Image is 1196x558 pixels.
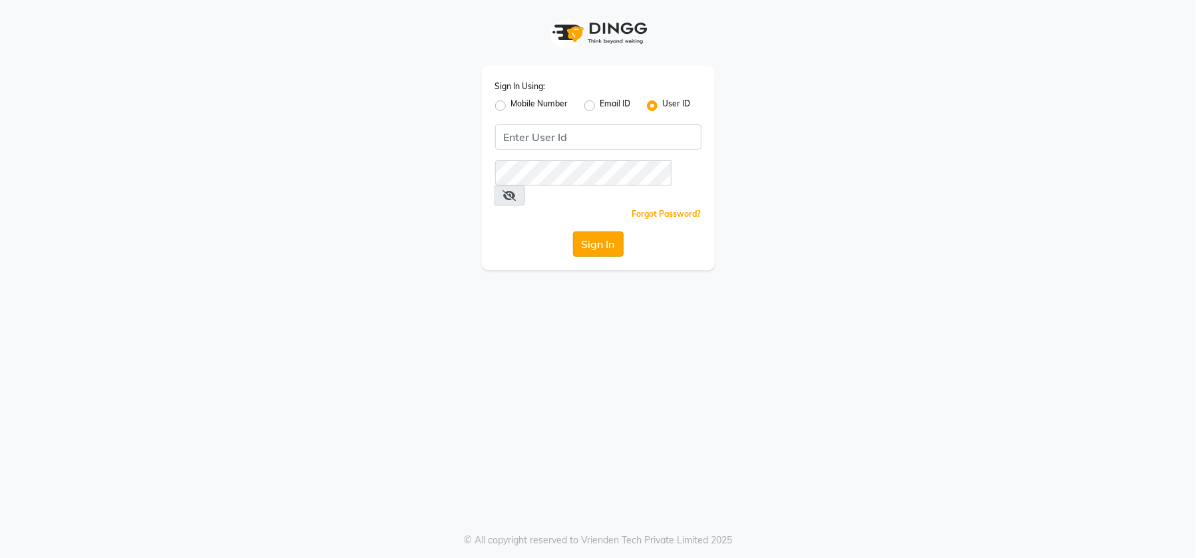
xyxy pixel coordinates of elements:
[495,124,701,150] input: Username
[495,160,672,186] input: Username
[600,98,631,114] label: Email ID
[545,13,652,53] img: logo1.svg
[632,209,701,219] a: Forgot Password?
[511,98,568,114] label: Mobile Number
[663,98,691,114] label: User ID
[573,231,624,257] button: Sign In
[495,80,546,92] label: Sign In Using:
